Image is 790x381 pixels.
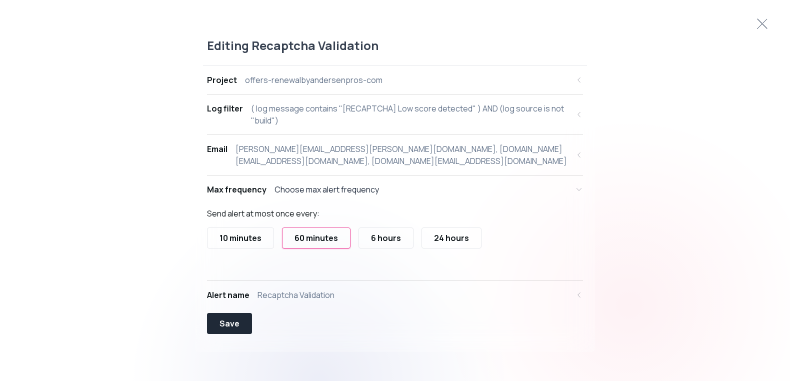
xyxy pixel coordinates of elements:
button: Max frequencyChoose max alert frequency [207,175,583,203]
label: Send alert at most once every: [207,208,320,219]
div: Alert name [207,289,250,301]
button: 10 minutes [207,227,274,248]
div: Max frequencyChoose max alert frequency [207,203,583,280]
button: 24 hours [422,227,482,248]
div: 10 minutes [220,232,262,244]
button: Log filter( log message contains "[RECAPTCHA] Low score detected" ) AND (log source is not "build") [207,94,583,134]
button: Alert nameRecaptcha Validation [207,281,583,309]
div: Recaptcha Validation [258,289,335,301]
div: 24 hours [434,232,469,244]
button: Save [207,313,252,334]
button: Projectoffers-renewalbyandersenpros-com [207,66,583,94]
div: Email [207,143,228,155]
div: [PERSON_NAME][EMAIL_ADDRESS][PERSON_NAME][DOMAIN_NAME], [DOMAIN_NAME][EMAIL_ADDRESS][DOMAIN_NAME]... [236,143,569,167]
button: 6 hours [359,227,414,248]
button: Email[PERSON_NAME][EMAIL_ADDRESS][PERSON_NAME][DOMAIN_NAME], [DOMAIN_NAME][EMAIL_ADDRESS][DOMAIN_... [207,135,583,175]
div: Choose max alert frequency [275,183,379,195]
button: 60 minutes [282,227,351,248]
div: Editing Recaptcha Validation [203,37,587,66]
div: Project [207,74,237,86]
div: offers-renewalbyandersenpros-com [245,74,383,86]
div: Max frequency [207,183,267,195]
div: 6 hours [371,232,401,244]
div: Save [220,317,240,329]
div: ( log message contains "[RECAPTCHA] Low score detected" ) AND (log source is not "build") [251,102,569,126]
div: 60 minutes [295,232,338,244]
div: Log filter [207,102,243,114]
